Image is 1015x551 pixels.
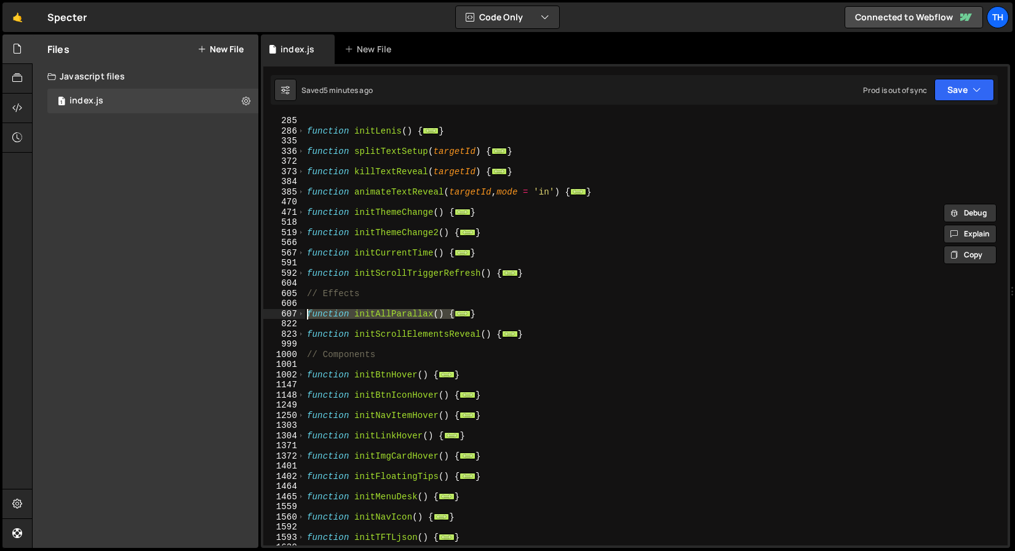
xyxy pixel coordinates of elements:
[263,309,305,320] div: 607
[263,431,305,441] div: 1304
[492,167,507,174] span: ...
[423,127,439,134] span: ...
[570,188,586,195] span: ...
[439,493,455,499] span: ...
[455,208,471,215] span: ...
[987,6,1009,28] a: Th
[263,390,305,401] div: 1148
[263,238,305,248] div: 566
[263,329,305,340] div: 823
[263,278,305,289] div: 604
[263,136,305,147] div: 335
[944,246,997,264] button: Copy
[263,187,305,198] div: 385
[47,10,87,25] div: Specter
[263,472,305,482] div: 1402
[263,299,305,309] div: 606
[263,258,305,268] div: 591
[455,310,471,316] span: ...
[263,248,305,259] div: 567
[263,350,305,360] div: 1000
[324,85,373,95] div: 5 minutes ago
[492,147,507,154] span: ...
[863,85,927,95] div: Prod is out of sync
[263,177,305,187] div: 384
[460,452,476,459] span: ...
[263,156,305,167] div: 372
[263,319,305,329] div: 822
[263,207,305,218] div: 471
[263,411,305,421] div: 1250
[301,85,373,95] div: Saved
[456,6,559,28] button: Code Only
[263,167,305,177] div: 373
[263,492,305,502] div: 1465
[934,79,994,101] button: Save
[944,225,997,243] button: Explain
[344,43,396,55] div: New File
[58,97,65,107] span: 1
[434,513,450,520] span: ...
[263,380,305,390] div: 1147
[263,126,305,137] div: 286
[263,289,305,299] div: 605
[33,64,258,89] div: Javascript files
[263,512,305,523] div: 1560
[263,481,305,492] div: 1464
[263,461,305,472] div: 1401
[263,441,305,451] div: 1371
[263,116,305,126] div: 285
[197,44,244,54] button: New File
[845,6,983,28] a: Connected to Webflow
[263,420,305,431] div: 1303
[263,522,305,533] div: 1592
[439,533,455,540] span: ...
[460,472,476,479] span: ...
[944,204,997,222] button: Debug
[263,228,305,238] div: 519
[263,451,305,462] div: 1372
[439,371,455,377] span: ...
[47,42,70,56] h2: Files
[263,339,305,350] div: 999
[263,268,305,279] div: 592
[47,89,258,113] div: 16840/46037.js
[70,95,103,107] div: index.js
[460,228,476,235] span: ...
[460,411,476,418] span: ...
[263,400,305,411] div: 1249
[502,269,518,276] span: ...
[263,533,305,543] div: 1593
[502,330,518,337] span: ...
[281,43,314,55] div: index.js
[263,147,305,157] div: 336
[263,360,305,370] div: 1001
[455,249,471,255] span: ...
[2,2,33,32] a: 🤙
[263,217,305,228] div: 518
[263,197,305,207] div: 470
[460,391,476,398] span: ...
[263,502,305,512] div: 1559
[444,432,460,438] span: ...
[263,370,305,380] div: 1002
